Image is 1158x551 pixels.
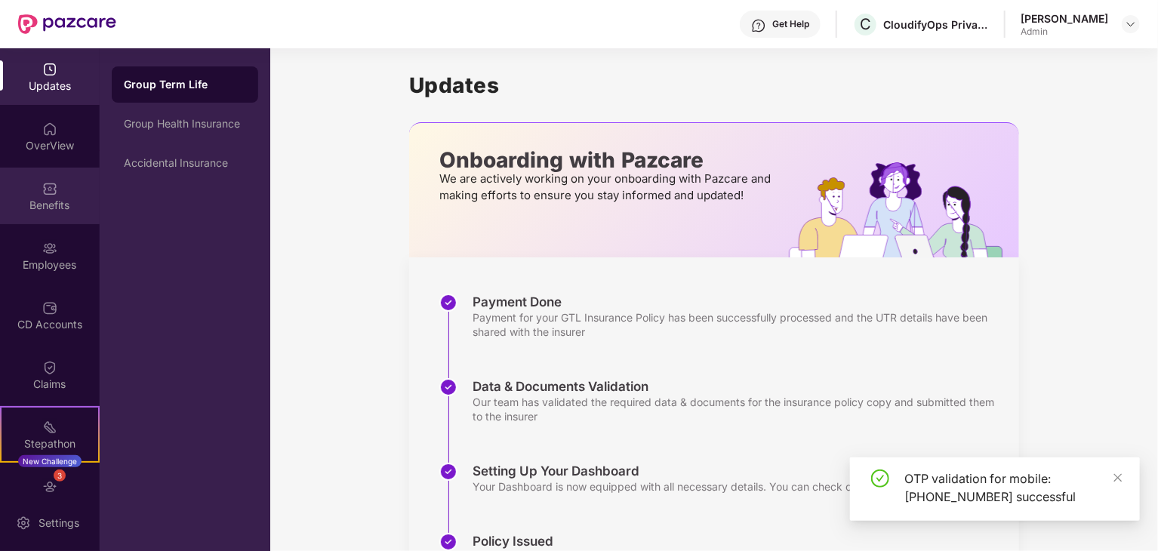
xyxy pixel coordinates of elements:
[473,378,1004,395] div: Data & Documents Validation
[18,455,82,467] div: New Challenge
[34,516,84,531] div: Settings
[751,18,766,33] img: svg+xml;base64,PHN2ZyBpZD0iSGVscC0zMngzMiIgeG1sbnM9Imh0dHA6Ly93d3cudzMub3JnLzIwMDAvc3ZnIiB3aWR0aD...
[2,436,98,451] div: Stepathon
[439,378,457,396] img: svg+xml;base64,PHN2ZyBpZD0iU3RlcC1Eb25lLTMyeDMyIiB4bWxucz0iaHR0cDovL3d3dy53My5vcmcvMjAwMC9zdmciIH...
[883,17,989,32] div: CloudifyOps Private Limited
[473,479,963,494] div: Your Dashboard is now equipped with all necessary details. You can check out the details from
[439,463,457,481] img: svg+xml;base64,PHN2ZyBpZD0iU3RlcC1Eb25lLTMyeDMyIiB4bWxucz0iaHR0cDovL3d3dy53My5vcmcvMjAwMC9zdmciIH...
[124,118,246,130] div: Group Health Insurance
[42,360,57,375] img: svg+xml;base64,PHN2ZyBpZD0iQ2xhaW0iIHhtbG5zPSJodHRwOi8vd3d3LnczLm9yZy8yMDAwL3N2ZyIgd2lkdGg9IjIwIi...
[860,15,871,33] span: C
[1021,11,1108,26] div: [PERSON_NAME]
[871,469,889,488] span: check-circle
[439,153,775,167] p: Onboarding with Pazcare
[789,162,1019,257] img: hrOnboarding
[42,420,57,435] img: svg+xml;base64,PHN2ZyB4bWxucz0iaHR0cDovL3d3dy53My5vcmcvMjAwMC9zdmciIHdpZHRoPSIyMSIgaGVpZ2h0PSIyMC...
[904,469,1122,506] div: OTP validation for mobile: [PHONE_NUMBER] successful
[409,72,1019,98] h1: Updates
[16,516,31,531] img: svg+xml;base64,PHN2ZyBpZD0iU2V0dGluZy0yMHgyMCIgeG1sbnM9Imh0dHA6Ly93d3cudzMub3JnLzIwMDAvc3ZnIiB3aW...
[18,14,116,34] img: New Pazcare Logo
[42,479,57,494] img: svg+xml;base64,PHN2ZyBpZD0iRW5kb3JzZW1lbnRzIiB4bWxucz0iaHR0cDovL3d3dy53My5vcmcvMjAwMC9zdmciIHdpZH...
[473,395,1004,423] div: Our team has validated the required data & documents for the insurance policy copy and submitted ...
[42,62,57,77] img: svg+xml;base64,PHN2ZyBpZD0iVXBkYXRlZCIgeG1sbnM9Imh0dHA6Ly93d3cudzMub3JnLzIwMDAvc3ZnIiB3aWR0aD0iMj...
[1125,18,1137,30] img: svg+xml;base64,PHN2ZyBpZD0iRHJvcGRvd24tMzJ4MzIiIHhtbG5zPSJodHRwOi8vd3d3LnczLm9yZy8yMDAwL3N2ZyIgd2...
[124,77,246,92] div: Group Term Life
[1021,26,1108,38] div: Admin
[54,469,66,482] div: 3
[772,18,809,30] div: Get Help
[42,300,57,316] img: svg+xml;base64,PHN2ZyBpZD0iQ0RfQWNjb3VudHMiIGRhdGEtbmFtZT0iQ0QgQWNjb3VudHMiIHhtbG5zPSJodHRwOi8vd3...
[1113,473,1123,483] span: close
[42,181,57,196] img: svg+xml;base64,PHN2ZyBpZD0iQmVuZWZpdHMiIHhtbG5zPSJodHRwOi8vd3d3LnczLm9yZy8yMDAwL3N2ZyIgd2lkdGg9Ij...
[42,122,57,137] img: svg+xml;base64,PHN2ZyBpZD0iSG9tZSIgeG1sbnM9Imh0dHA6Ly93d3cudzMub3JnLzIwMDAvc3ZnIiB3aWR0aD0iMjAiIG...
[473,533,1004,549] div: Policy Issued
[473,463,963,479] div: Setting Up Your Dashboard
[42,241,57,256] img: svg+xml;base64,PHN2ZyBpZD0iRW1wbG95ZWVzIiB4bWxucz0iaHR0cDovL3d3dy53My5vcmcvMjAwMC9zdmciIHdpZHRoPS...
[473,294,1004,310] div: Payment Done
[439,171,775,204] p: We are actively working on your onboarding with Pazcare and making efforts to ensure you stay inf...
[473,310,1004,339] div: Payment for your GTL Insurance Policy has been successfully processed and the UTR details have be...
[124,157,246,169] div: Accidental Insurance
[439,533,457,551] img: svg+xml;base64,PHN2ZyBpZD0iU3RlcC1Eb25lLTMyeDMyIiB4bWxucz0iaHR0cDovL3d3dy53My5vcmcvMjAwMC9zdmciIH...
[439,294,457,312] img: svg+xml;base64,PHN2ZyBpZD0iU3RlcC1Eb25lLTMyeDMyIiB4bWxucz0iaHR0cDovL3d3dy53My5vcmcvMjAwMC9zdmciIH...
